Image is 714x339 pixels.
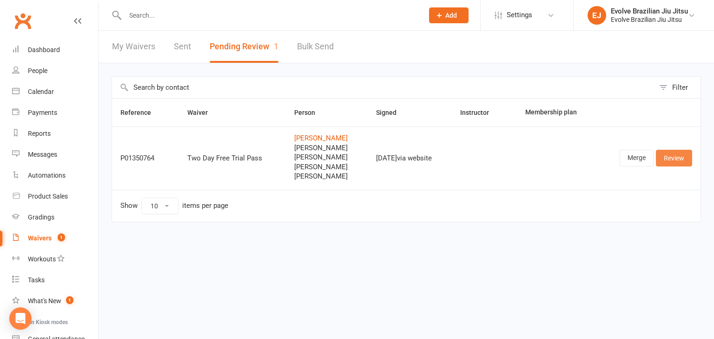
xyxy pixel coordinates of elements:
[28,67,47,74] div: People
[656,150,692,166] a: Review
[9,307,32,330] div: Open Intercom Messenger
[174,31,191,63] a: Sent
[294,144,359,152] span: [PERSON_NAME]
[12,270,98,291] a: Tasks
[376,107,407,118] button: Signed
[297,31,334,63] a: Bulk Send
[376,109,407,116] span: Signed
[28,234,52,242] div: Waivers
[294,153,359,161] span: [PERSON_NAME]
[12,249,98,270] a: Workouts
[12,60,98,81] a: People
[588,6,606,25] div: EJ
[122,9,417,22] input: Search...
[28,297,61,305] div: What's New
[12,186,98,207] a: Product Sales
[182,202,228,210] div: items per page
[12,40,98,60] a: Dashboard
[12,144,98,165] a: Messages
[12,165,98,186] a: Automations
[28,255,56,263] div: Workouts
[187,109,218,116] span: Waiver
[429,7,469,23] button: Add
[376,154,444,162] div: [DATE] via website
[120,198,228,214] div: Show
[28,276,45,284] div: Tasks
[28,130,51,137] div: Reports
[187,154,277,162] div: Two Day Free Trial Pass
[672,82,688,93] div: Filter
[507,5,532,26] span: Settings
[12,123,98,144] a: Reports
[120,109,161,116] span: Reference
[28,193,68,200] div: Product Sales
[274,41,278,51] span: 1
[187,107,218,118] button: Waiver
[120,154,171,162] div: P01350764
[66,296,73,304] span: 1
[654,77,701,98] button: Filter
[58,233,65,241] span: 1
[294,107,325,118] button: Person
[12,81,98,102] a: Calendar
[620,150,654,166] a: Merge
[112,31,155,63] a: My Waivers
[12,228,98,249] a: Waivers 1
[11,9,34,33] a: Clubworx
[28,151,57,158] div: Messages
[294,109,325,116] span: Person
[112,77,654,98] input: Search by contact
[28,109,57,116] div: Payments
[445,12,457,19] span: Add
[460,107,499,118] button: Instructor
[28,46,60,53] div: Dashboard
[611,15,688,24] div: Evolve Brazilian Jiu Jitsu
[12,291,98,312] a: What's New1
[294,173,359,180] span: [PERSON_NAME]
[12,207,98,228] a: Gradings
[12,102,98,123] a: Payments
[28,172,66,179] div: Automations
[517,99,596,126] th: Membership plan
[294,163,359,171] span: [PERSON_NAME]
[28,88,54,95] div: Calendar
[28,213,54,221] div: Gradings
[611,7,688,15] div: Evolve Brazilian Jiu Jitsu
[210,31,278,63] button: Pending Review1
[294,134,359,142] a: [PERSON_NAME]
[120,107,161,118] button: Reference
[460,109,499,116] span: Instructor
